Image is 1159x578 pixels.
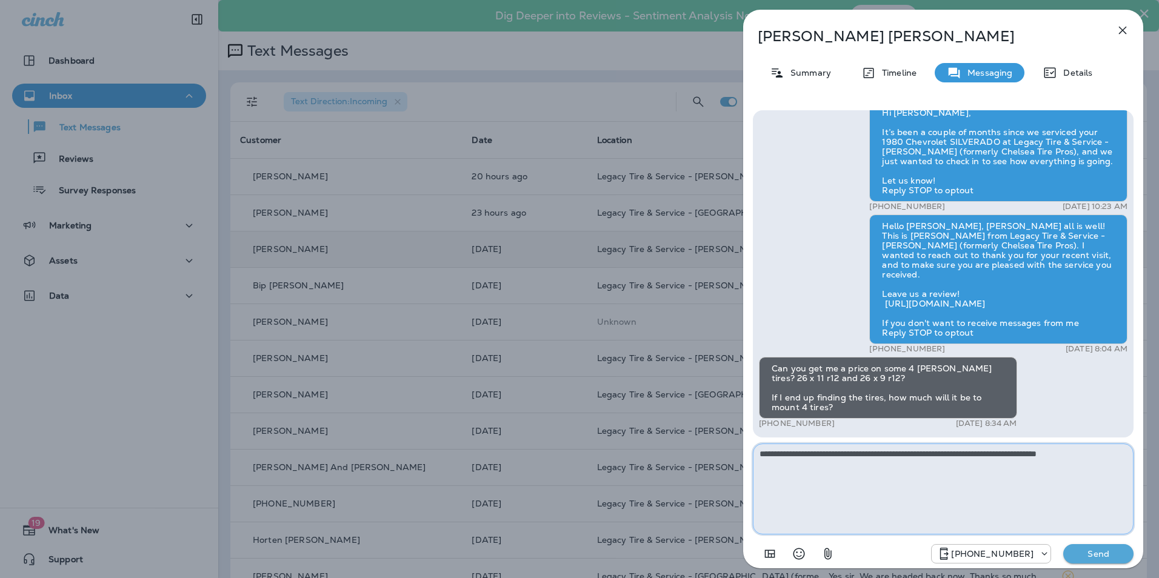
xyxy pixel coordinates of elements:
p: [PHONE_NUMBER] [869,344,945,354]
button: Send [1063,544,1134,563]
button: Add in a premade template [758,542,782,566]
div: Can you get me a price on some 4 [PERSON_NAME] tires? 26 x 11 r12 and 26 x 9 r12? If I end up fin... [759,357,1017,419]
p: [PHONE_NUMBER] [759,419,835,428]
p: Send [1073,548,1124,559]
button: Select an emoji [787,542,811,566]
div: Hi [PERSON_NAME], It’s been a couple of months since we serviced your 1980 Chevrolet SILVERADO at... [869,101,1127,202]
p: [PHONE_NUMBER] [869,202,945,211]
p: Summary [784,68,831,78]
p: Timeline [876,68,917,78]
p: [DATE] 8:04 AM [1066,344,1127,354]
p: [PERSON_NAME] [PERSON_NAME] [758,28,1089,45]
div: +1 (205) 606-2088 [932,546,1050,561]
p: Details [1057,68,1092,78]
div: Hello [PERSON_NAME], [PERSON_NAME] all is well! This is [PERSON_NAME] from Legacy Tire & Service ... [869,214,1127,344]
p: [DATE] 8:34 AM [956,419,1017,428]
p: Messaging [961,68,1012,78]
p: [DATE] 10:23 AM [1063,202,1127,211]
p: [PHONE_NUMBER] [951,549,1034,559]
